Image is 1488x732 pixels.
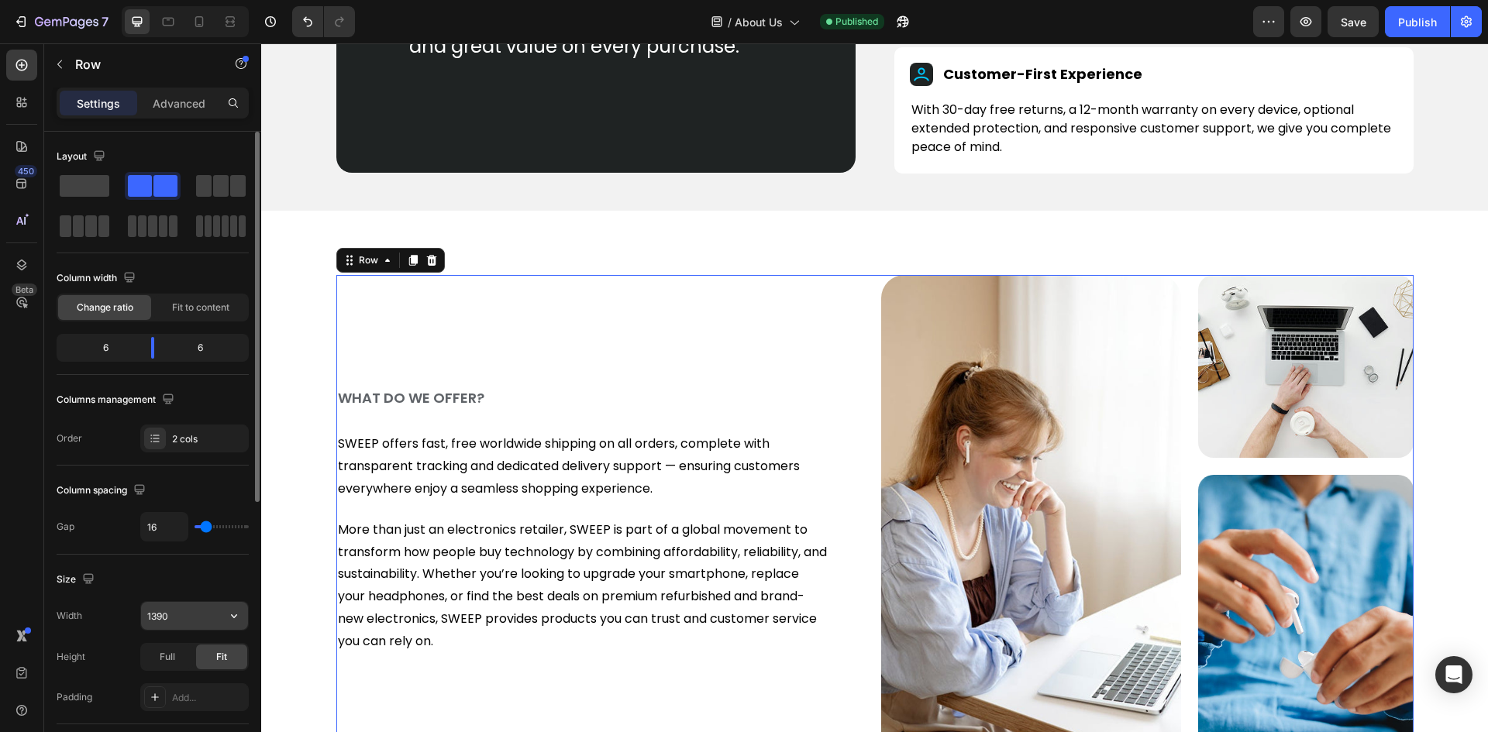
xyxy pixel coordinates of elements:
[60,337,139,359] div: 6
[216,650,227,664] span: Fit
[1435,656,1472,693] div: Open Intercom Messenger
[57,268,139,289] div: Column width
[57,431,82,445] div: Order
[141,602,248,630] input: Auto
[620,232,921,723] img: gempages_581757496763351912-a2634045-4eee-48d2-afe1-d1af5e1740e5.jpg
[57,690,92,704] div: Padding
[1341,15,1366,29] span: Save
[95,210,120,224] div: Row
[102,12,108,31] p: 7
[57,390,177,411] div: Columns management
[75,55,207,74] p: Row
[172,301,229,314] span: Fit to content
[57,146,108,167] div: Layout
[835,15,878,29] span: Published
[15,165,37,177] div: 450
[141,513,188,541] input: Auto
[77,301,133,314] span: Change ratio
[261,43,1488,732] iframe: To enrich screen reader interactions, please activate Accessibility in Grammarly extension settings
[57,609,82,623] div: Width
[6,6,115,37] button: 7
[77,95,120,112] p: Settings
[167,337,246,359] div: 6
[153,95,205,112] p: Advanced
[172,432,245,446] div: 2 cols
[728,14,732,30] span: /
[77,390,567,456] p: SWEEP offers fast, free worldwide shipping on all orders, complete with transparent tracking and ...
[735,14,783,30] span: About Us
[57,650,85,664] div: Height
[1385,6,1450,37] button: Publish
[12,284,37,296] div: Beta
[57,520,74,534] div: Gap
[1398,14,1437,30] div: Publish
[937,431,1152,723] img: gempages_581757496763351912-e94bcaf8-c4b7-4055-8f14-a83ca48e6ecc.jpg
[57,569,98,590] div: Size
[160,650,175,664] span: Full
[172,691,245,705] div: Add...
[292,6,355,37] div: Undo/Redo
[57,480,149,501] div: Column spacing
[77,476,567,610] p: More than just an electronics retailer, SWEEP is part of a global movement to transform how peopl...
[1328,6,1379,37] button: Save
[937,232,1152,414] img: gempages_581757496763351912-c9f51119-c794-4974-96f0-b03bc959553c.jpg
[650,57,1135,113] p: With 30-day free returns, a 12-month warranty on every device, optional extended protection, and ...
[75,344,568,365] h2: WHAT DO WE OFFER?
